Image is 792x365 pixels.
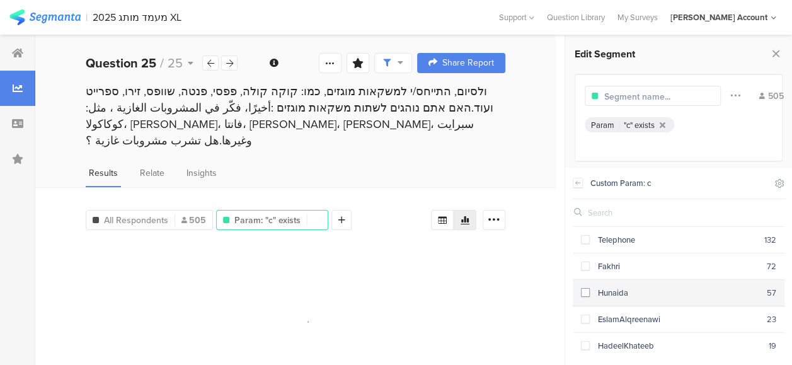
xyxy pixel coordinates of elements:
span: Param: "c" exists [234,214,301,227]
div: 505 [759,90,784,103]
span: Share Report [442,59,494,67]
input: Search [588,207,687,219]
div: Custom Param: c [590,177,767,189]
span: Insights [187,166,217,180]
img: segmanta logo [9,9,81,25]
b: Question 25 [86,54,156,72]
div: Fakhri [590,260,767,272]
div: HadeelKhateeb [590,340,769,352]
span: All Respondents [104,214,168,227]
div: | [86,10,88,25]
a: My Surveys [611,11,664,23]
span: 505 [181,214,206,227]
div: Support [499,8,534,27]
div: ולסיום, התייחס/י למשקאות מוגזים, כמו: קוקה קולה, פפסי, פנטה, שוופס, זירו, ספרייט ועוד.האם אתם נוה... [86,83,505,149]
div: Hunaida [590,287,767,299]
span: Results [89,166,118,180]
div: Telephone [590,234,764,246]
span: 25 [168,54,183,72]
span: / [160,54,164,72]
div: 19 [769,340,776,352]
span: Edit Segment [575,47,635,61]
span: Relate [140,166,164,180]
div: Param [591,119,614,131]
input: Segment name... [604,90,714,103]
div: 23 [767,313,776,325]
div: 72 [767,260,776,272]
div: EslamAlqreenawi [590,313,767,325]
div: [PERSON_NAME] Account [670,11,767,23]
div: 57 [767,287,776,299]
div: 2025 מעמד מותג XL [93,11,181,23]
div: "c" exists [624,119,655,131]
div: 132 [764,234,776,246]
a: Question Library [541,11,611,23]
